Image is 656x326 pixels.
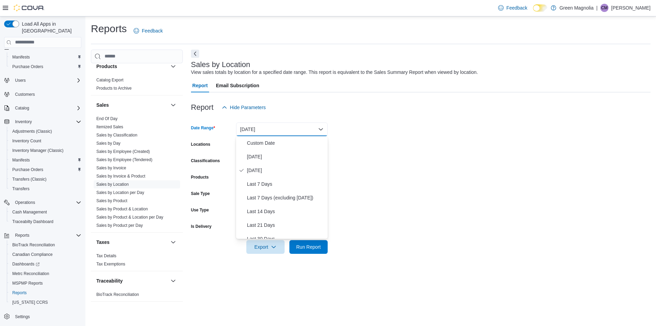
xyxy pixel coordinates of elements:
label: Use Type [191,207,209,213]
button: Traceabilty Dashboard [7,217,84,226]
a: Itemized Sales [96,125,123,129]
span: Sales by Product & Location per Day [96,214,163,220]
a: MSPMP Reports [10,279,45,287]
span: Export [250,240,281,254]
a: Dashboards [10,260,42,268]
span: Transfers [10,185,81,193]
span: Purchase Orders [12,167,43,172]
span: [DATE] [247,166,325,174]
input: Dark Mode [533,4,547,12]
a: Sales by Invoice & Product [96,174,145,179]
a: Purchase Orders [10,166,46,174]
span: Purchase Orders [10,166,81,174]
span: Last 30 Days [247,235,325,243]
span: Traceabilty Dashboard [10,218,81,226]
h1: Reports [91,22,127,36]
p: | [596,4,598,12]
label: Sale Type [191,191,210,196]
span: Manifests [10,53,81,61]
button: Reports [1,231,84,240]
a: Products to Archive [96,86,132,91]
span: Inventory Count [10,137,81,145]
label: Date Range [191,125,215,131]
span: Canadian Compliance [12,252,53,257]
label: Locations [191,142,210,147]
span: End Of Day [96,116,118,121]
span: Inventory Count [12,138,41,144]
button: Transfers (Classic) [7,174,84,184]
span: Catalog [12,104,81,112]
a: Dashboards [7,259,84,269]
span: Transfers (Classic) [10,175,81,183]
span: Last 7 Days (excluding [DATE]) [247,194,325,202]
button: Catalog [12,104,32,112]
div: Carrie Murphy [600,4,609,12]
span: Catalog [15,105,29,111]
span: Reports [10,289,81,297]
span: Sales by Product per Day [96,223,143,228]
span: Settings [12,312,81,321]
h3: Taxes [96,239,110,246]
span: Load All Apps in [GEOGRAPHIC_DATA] [19,21,81,34]
button: Sales [169,101,177,109]
button: Adjustments (Classic) [7,127,84,136]
a: Inventory Count [10,137,44,145]
h3: Sales by Location [191,61,250,69]
span: CM [601,4,608,12]
span: Manifests [10,156,81,164]
span: Sales by Employee (Created) [96,149,150,154]
span: Sales by Day [96,141,121,146]
a: Adjustments (Classic) [10,127,55,135]
a: Settings [12,313,32,321]
span: Last 14 Days [247,207,325,216]
span: Reports [15,233,29,238]
button: Transfers [7,184,84,194]
span: Transfers (Classic) [12,177,46,182]
a: Manifests [10,156,32,164]
a: Sales by Product & Location [96,207,148,211]
h3: Products [96,63,117,70]
span: Sales by Invoice & Product [96,173,145,179]
span: Washington CCRS [10,298,81,307]
button: Users [1,76,84,85]
button: Inventory Manager (Classic) [7,146,84,155]
span: Run Report [296,244,321,250]
a: Sales by Product & Location per Day [96,215,163,220]
button: Taxes [169,238,177,246]
h3: Traceability [96,277,123,284]
span: Canadian Compliance [10,250,81,259]
span: Metrc Reconciliation [12,271,49,276]
button: Traceability [96,277,168,284]
div: Select listbox [236,136,328,239]
button: Reports [7,288,84,298]
span: Cash Management [10,208,81,216]
span: Purchase Orders [12,64,43,69]
span: Operations [15,200,35,205]
span: Sales by Product & Location [96,206,148,212]
span: Feedback [506,4,527,11]
span: Feedback [142,27,163,34]
span: Adjustments (Classic) [12,129,52,134]
button: Purchase Orders [7,165,84,174]
span: BioTrack Reconciliation [96,292,139,297]
span: BioTrack Reconciliation [10,241,81,249]
span: Operations [12,198,81,207]
span: Settings [15,314,30,320]
span: Transfers [12,186,29,192]
div: Products [91,76,183,95]
a: Cash Management [10,208,50,216]
h3: Sales [96,102,109,108]
span: Reports [12,231,81,239]
a: Feedback [131,24,165,38]
a: Customers [12,90,38,99]
span: Products to Archive [96,86,132,91]
img: Cova [14,4,44,11]
span: [DATE] [247,153,325,161]
button: Traceability [169,277,177,285]
button: Settings [1,311,84,321]
button: MSPMP Reports [7,278,84,288]
label: Products [191,174,209,180]
a: Catalog Export [96,78,123,82]
button: Inventory Count [7,136,84,146]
